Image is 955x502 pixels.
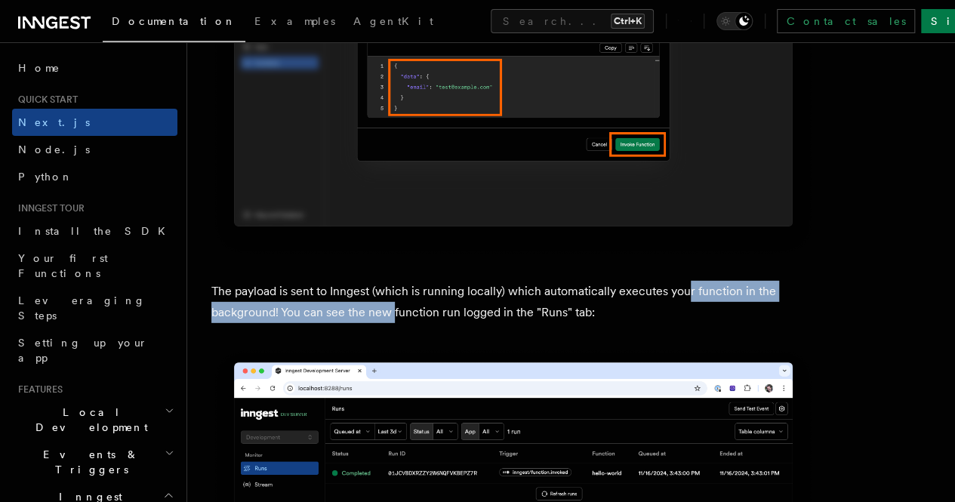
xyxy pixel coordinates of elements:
[12,329,177,371] a: Setting up your app
[611,14,645,29] kbd: Ctrl+K
[716,12,753,30] button: Toggle dark mode
[18,337,148,364] span: Setting up your app
[18,225,174,237] span: Install the SDK
[254,15,335,27] span: Examples
[18,294,146,322] span: Leveraging Steps
[12,54,177,82] a: Home
[12,109,177,136] a: Next.js
[18,116,90,128] span: Next.js
[12,447,165,477] span: Events & Triggers
[18,171,73,183] span: Python
[211,281,815,323] p: The payload is sent to Inngest (which is running locally) which automatically executes your funct...
[12,287,177,329] a: Leveraging Steps
[12,383,63,396] span: Features
[112,15,236,27] span: Documentation
[18,60,60,75] span: Home
[353,15,433,27] span: AgentKit
[12,405,165,435] span: Local Development
[344,5,442,41] a: AgentKit
[777,9,915,33] a: Contact sales
[12,217,177,245] a: Install the SDK
[12,136,177,163] a: Node.js
[18,143,90,156] span: Node.js
[12,163,177,190] a: Python
[12,202,85,214] span: Inngest tour
[245,5,344,41] a: Examples
[12,94,78,106] span: Quick start
[12,399,177,441] button: Local Development
[491,9,654,33] button: Search...Ctrl+K
[12,245,177,287] a: Your first Functions
[12,441,177,483] button: Events & Triggers
[103,5,245,42] a: Documentation
[18,252,108,279] span: Your first Functions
